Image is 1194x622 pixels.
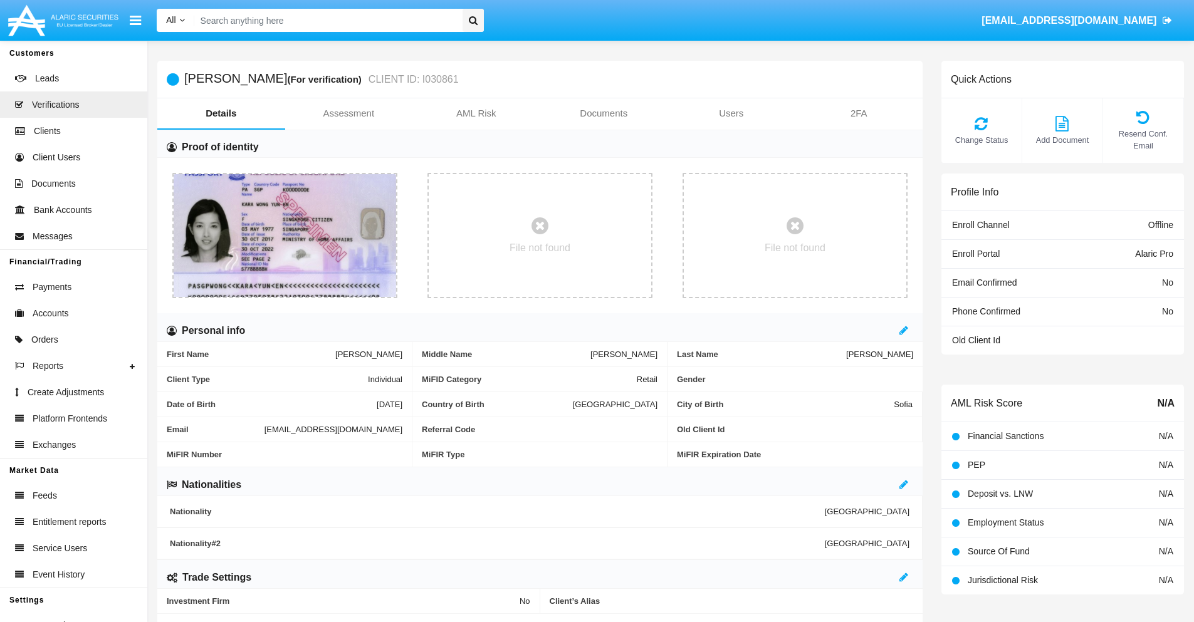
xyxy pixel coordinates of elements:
span: Deposit vs. LNW [968,489,1033,499]
span: City of Birth [677,400,894,409]
span: Retail [637,375,657,384]
img: Logo image [6,2,120,39]
span: Reports [33,360,63,373]
span: Gender [677,375,913,384]
span: Nationality [170,507,825,516]
a: Assessment [285,98,413,128]
input: Search [194,9,458,32]
span: Individual [368,375,402,384]
span: Old Client Id [677,425,913,434]
span: MiFIR Expiration Date [677,450,913,459]
span: Accounts [33,307,69,320]
span: Employment Status [968,517,1044,527]
span: N/A [1157,396,1175,411]
span: [EMAIL_ADDRESS][DOMAIN_NAME] [264,425,402,434]
span: [DATE] [377,400,402,409]
span: [PERSON_NAME] [335,350,402,359]
span: Client’s Alias [550,596,914,606]
h6: Profile Info [951,186,998,198]
a: Details [157,98,285,128]
span: [GEOGRAPHIC_DATA] [825,507,909,516]
span: Email [167,425,264,434]
span: Verifications [32,98,79,111]
span: Enroll Channel [952,220,1010,230]
span: Sofia [894,400,913,409]
span: All [166,15,176,25]
h6: Nationalities [182,478,241,492]
span: Enroll Portal [952,249,1000,259]
span: Jurisdictional Risk [968,575,1038,585]
h6: AML Risk Score [951,397,1022,409]
span: Phone Confirmed [952,306,1020,316]
span: Clients [34,125,61,138]
span: MiFID Category [422,375,637,384]
span: Resend Conf. Email [1109,128,1177,152]
span: Offline [1148,220,1173,230]
span: Platform Frontends [33,412,107,425]
span: [GEOGRAPHIC_DATA] [573,400,657,409]
span: [PERSON_NAME] [846,350,913,359]
h6: Quick Actions [951,73,1012,85]
span: N/A [1159,489,1173,499]
span: N/A [1159,431,1173,441]
span: [EMAIL_ADDRESS][DOMAIN_NAME] [982,15,1156,26]
small: CLIENT ID: I030861 [365,75,459,85]
span: Event History [33,568,85,581]
span: Client Users [33,151,80,164]
span: Referral Code [422,425,657,434]
span: Alaric Pro [1135,249,1173,259]
a: All [157,14,194,27]
span: First Name [167,350,335,359]
span: [PERSON_NAME] [590,350,657,359]
span: Nationality #2 [170,539,825,548]
a: Users [668,98,795,128]
span: Orders [31,333,58,346]
span: N/A [1159,517,1173,527]
span: N/A [1159,575,1173,585]
div: (For verification) [287,72,365,86]
span: Create Adjustments [28,386,104,399]
span: Bank Accounts [34,204,92,217]
span: N/A [1159,546,1173,556]
span: Date of Birth [167,400,377,409]
span: Source Of Fund [968,546,1030,556]
span: N/A [1159,460,1173,470]
span: No [1162,277,1173,288]
span: Client Type [167,375,368,384]
span: Documents [31,177,76,190]
span: Change Status [948,134,1015,146]
a: [EMAIL_ADDRESS][DOMAIN_NAME] [976,3,1178,38]
span: Messages [33,230,73,243]
span: Add Document [1029,134,1096,146]
a: 2FA [795,98,923,128]
span: No [1162,306,1173,316]
h5: [PERSON_NAME] [184,72,459,86]
span: PEP [968,460,985,470]
span: Email Confirmed [952,277,1017,288]
span: MiFIR Number [167,450,402,459]
span: Old Client Id [952,335,1000,345]
h6: Trade Settings [182,571,251,584]
span: Entitlement reports [33,516,107,529]
span: Payments [33,281,71,294]
span: Last Name [677,350,846,359]
h6: Personal info [182,324,245,338]
span: Leads [35,72,59,85]
span: Financial Sanctions [968,431,1044,441]
span: MiFIR Type [422,450,657,459]
span: Investment Firm [167,596,520,606]
span: [GEOGRAPHIC_DATA] [825,539,909,548]
span: Middle Name [422,350,590,359]
h6: Proof of identity [182,140,259,154]
span: Country of Birth [422,400,573,409]
a: Documents [540,98,668,128]
span: Exchanges [33,438,76,452]
span: Feeds [33,489,57,502]
span: No [520,596,530,606]
span: Service Users [33,542,87,555]
a: AML Risk [412,98,540,128]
